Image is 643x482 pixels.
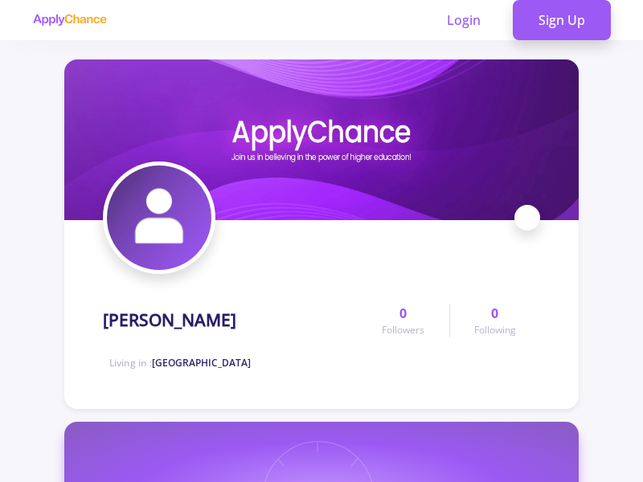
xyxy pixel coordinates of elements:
h1: [PERSON_NAME] [103,310,236,330]
img: Mohamad Ebrahimiavatar [107,165,211,270]
a: 0Followers [358,304,448,337]
a: 0Following [449,304,540,337]
img: Mohamad Ebrahimicover image [64,59,579,220]
span: Following [474,323,516,337]
span: 0 [399,304,407,323]
span: 0 [491,304,498,323]
span: Followers [382,323,424,337]
img: applychance logo text only [32,14,107,27]
span: Living in : [109,356,251,370]
span: [GEOGRAPHIC_DATA] [152,356,251,370]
